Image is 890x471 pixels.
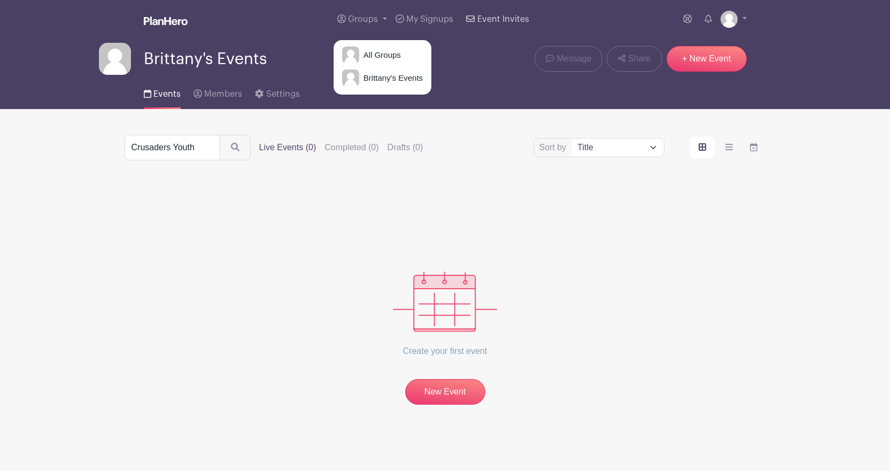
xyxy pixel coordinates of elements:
span: Groups [348,15,378,24]
span: Brittany's Events [144,50,267,68]
a: New Event [405,379,485,405]
a: Message [535,46,602,72]
span: Settings [266,90,300,98]
span: Event Invites [477,15,529,24]
div: order and view [690,137,766,158]
img: default-ce2991bfa6775e67f084385cd625a349d9dcbb7a52a09fb2fda1e96e2d18dcdb.png [721,11,738,28]
label: Completed (0) [324,141,378,154]
a: Members [194,75,242,109]
img: events_empty-56550af544ae17c43cc50f3ebafa394433d06d5f1891c01edc4b5d1d59cfda54.svg [393,272,497,332]
a: Events [144,75,181,109]
a: Brittany's Events [334,67,431,89]
a: All Groups [334,44,431,66]
span: My Signups [406,15,453,24]
span: Brittany's Events [359,72,423,84]
label: Live Events (0) [259,141,316,154]
span: All Groups [359,49,401,61]
span: Share [628,52,651,65]
div: Groups [333,40,432,95]
label: Sort by [539,141,570,154]
div: filters [259,141,432,154]
a: Share [607,46,662,72]
img: default-ce2991bfa6775e67f084385cd625a349d9dcbb7a52a09fb2fda1e96e2d18dcdb.png [99,43,131,75]
img: logo_white-6c42ec7e38ccf1d336a20a19083b03d10ae64f83f12c07503d8b9e83406b4c7d.svg [144,17,188,25]
img: default-ce2991bfa6775e67f084385cd625a349d9dcbb7a52a09fb2fda1e96e2d18dcdb.png [342,70,359,87]
p: Create your first event [393,332,497,370]
span: Members [204,90,242,98]
a: Settings [255,75,299,109]
input: Search Events... [125,135,220,160]
span: Events [153,90,181,98]
a: + New Event [667,46,747,72]
label: Drafts (0) [388,141,423,154]
img: default-ce2991bfa6775e67f084385cd625a349d9dcbb7a52a09fb2fda1e96e2d18dcdb.png [342,47,359,64]
span: Message [556,52,591,65]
